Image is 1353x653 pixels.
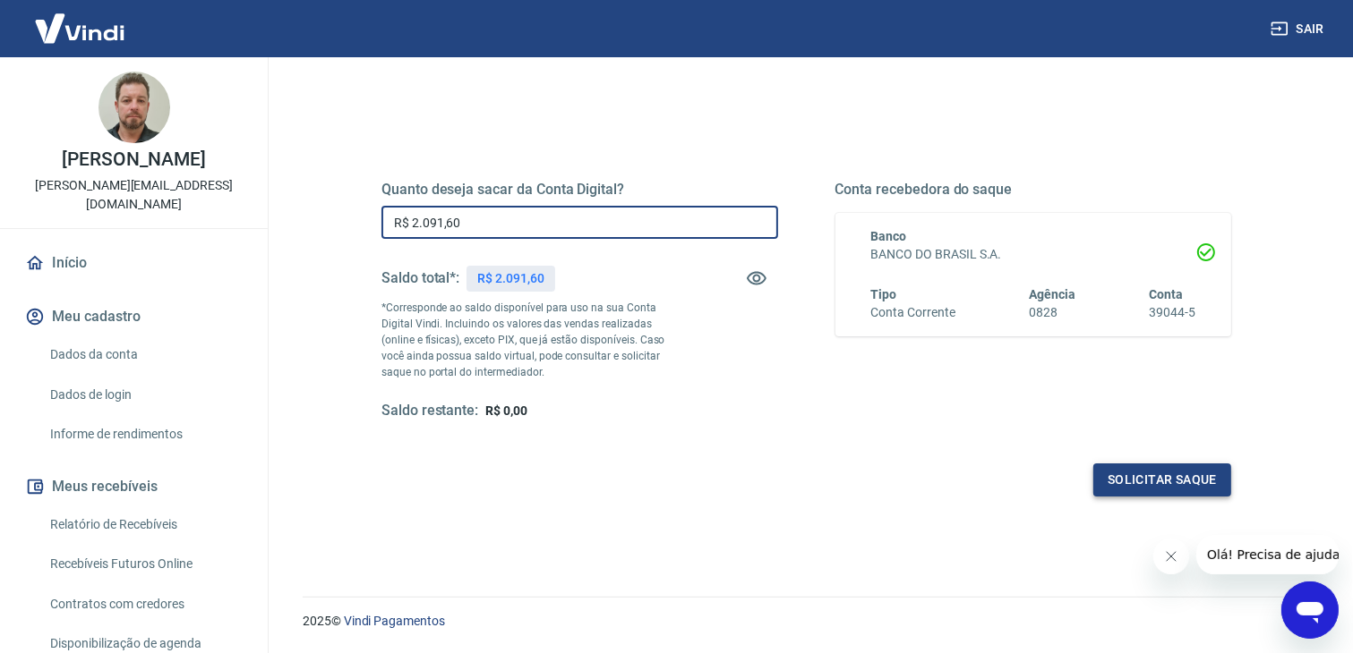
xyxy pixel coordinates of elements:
h6: BANCO DO BRASIL S.A. [871,245,1196,264]
p: *Corresponde ao saldo disponível para uso na sua Conta Digital Vindi. Incluindo os valores das ve... [381,300,679,380]
span: Olá! Precisa de ajuda? [11,13,150,27]
iframe: Botão para abrir a janela de mensagens [1281,581,1339,639]
img: 223a9f67-d98a-484c-8d27-a7b92921aa75.jpeg [98,72,170,143]
a: Recebíveis Futuros Online [43,546,246,582]
a: Início [21,243,246,283]
span: R$ 0,00 [485,403,527,418]
a: Informe de rendimentos [43,416,246,453]
p: R$ 2.091,60 [477,269,544,288]
p: [PERSON_NAME][EMAIL_ADDRESS][DOMAIN_NAME] [14,176,253,214]
h6: 39044-5 [1149,303,1195,322]
a: Vindi Pagamentos [344,614,445,628]
iframe: Mensagem da empresa [1196,535,1339,574]
p: 2025 © [303,612,1310,631]
button: Meu cadastro [21,297,246,336]
a: Contratos com credores [43,586,246,623]
a: Relatório de Recebíveis [43,506,246,543]
h5: Saldo restante: [381,402,478,420]
span: Tipo [871,287,897,301]
button: Meus recebíveis [21,467,246,506]
p: [PERSON_NAME] [62,150,205,169]
span: Conta [1149,287,1183,301]
span: Agência [1029,287,1075,301]
img: Vindi [21,1,138,55]
a: Dados de login [43,377,246,413]
h5: Quanto deseja sacar da Conta Digital? [381,181,778,199]
iframe: Fechar mensagem [1153,539,1189,574]
h6: Conta Corrente [871,303,955,322]
button: Solicitar saque [1093,463,1231,496]
button: Sair [1267,13,1332,46]
h5: Saldo total*: [381,269,459,287]
a: Dados da conta [43,336,246,373]
h6: 0828 [1029,303,1075,322]
span: Banco [871,229,907,243]
h5: Conta recebedora do saque [835,181,1232,199]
